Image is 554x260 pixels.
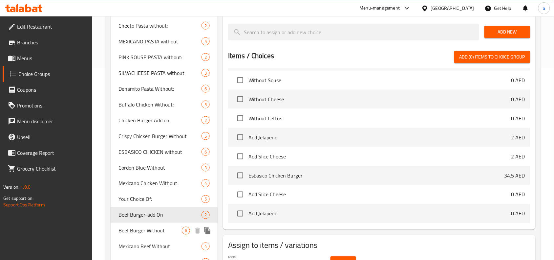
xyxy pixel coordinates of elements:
a: Support.OpsPlatform [3,201,45,209]
button: Add (0) items to choice group [454,51,530,63]
div: Buffalo Chicken Without:5 [111,97,218,112]
span: Menus [17,54,87,62]
div: Choices [202,148,210,156]
span: 2 [202,23,209,29]
a: Choice Groups [3,66,93,82]
span: 4 [202,180,209,187]
div: MEXICANO PASTA without5 [111,34,218,49]
span: Without Lettus [248,114,511,122]
p: 2 AED [511,133,525,141]
span: Menu disclaimer [17,117,87,125]
span: Your Choice Of: [118,195,202,203]
span: Select choice [233,207,247,221]
span: Chicken Burger Add on [118,116,202,124]
a: Promotions [3,98,93,113]
span: Without Souse [248,76,511,84]
p: 0 AED [511,114,525,122]
div: Cheeto Pasta without:2 [111,18,218,34]
h2: Items / Choices [228,51,274,61]
div: Choices [202,37,210,45]
a: Grocery Checklist [3,161,93,177]
a: Upsell [3,129,93,145]
span: Select choice [233,188,247,201]
div: Choices [182,227,190,235]
span: Upsell [17,133,87,141]
input: search [228,24,479,40]
div: Choices [202,243,210,250]
div: Choices [202,101,210,108]
div: Choices [202,116,210,124]
div: Choices [202,22,210,30]
span: Add (0) items to choice group [459,53,525,61]
div: Cordon Blue Without3 [111,160,218,176]
div: Mexicano Beef Without4 [111,239,218,254]
span: Add New [490,28,525,36]
span: Denamito Pasta Without: [118,85,202,93]
span: Branches [17,38,87,46]
span: 3 [202,70,209,76]
div: Mexicano Chicken Without4 [111,176,218,191]
span: MEXICANO PASTA without [118,37,202,45]
div: Denamito Pasta Without:6 [111,81,218,97]
h2: Assign to items / variations [228,240,530,251]
span: 1.0.0 [20,183,31,191]
span: Select choice [233,111,247,125]
span: 6 [202,86,209,92]
label: Menu [228,255,238,259]
div: Choices [202,132,210,140]
div: Choices [202,69,210,77]
p: 0 AED [511,95,525,103]
span: Add Jelapeno [248,133,511,141]
span: Mexicano Chicken Without [118,179,202,187]
div: Choices [202,53,210,61]
span: Without Cheese [248,95,511,103]
span: 4 [202,244,209,250]
span: Choice Groups [18,70,87,78]
span: Coverage Report [17,149,87,157]
span: SILVACHEESE PASTA without [118,69,202,77]
div: Crispy Chicken Burger Without5 [111,128,218,144]
a: Menu disclaimer [3,113,93,129]
span: Beef Burger Without [118,227,182,235]
button: delete [193,226,202,236]
div: Chicken Burger Add on2 [111,112,218,128]
div: PINK SOUSE PASTA without:2 [111,49,218,65]
span: Crispy Chicken Burger Without [118,132,202,140]
span: 5 [202,196,209,202]
span: Add Slice Cheese [248,153,511,160]
a: Edit Restaurant [3,19,93,35]
div: ESBASICO CHICKEN without6 [111,144,218,160]
a: Menus [3,50,93,66]
button: duplicate [202,226,212,236]
p: 0 AED [511,76,525,84]
span: Esbasico Chicken Burger [248,172,504,179]
span: PINK SOUSE PASTA without: [118,53,202,61]
div: Choices [202,195,210,203]
span: Buffalo Chicken Without: [118,101,202,108]
p: 34.5 AED [504,172,525,179]
span: 5 [202,133,209,139]
div: Choices [202,164,210,172]
span: Select choice [233,130,247,144]
div: Menu-management [360,4,400,12]
div: Beef Burger-add On2 [111,207,218,223]
span: Cheeto Pasta without: [118,22,202,30]
a: Branches [3,35,93,50]
div: [GEOGRAPHIC_DATA] [431,5,474,12]
button: Add New [484,26,530,38]
span: Mexicano Beef Without [118,243,202,250]
span: 2 [202,212,209,218]
span: Coupons [17,86,87,94]
span: Add Slice Cheese [248,191,511,199]
a: Coupons [3,82,93,98]
span: 6 [202,149,209,155]
span: ESBASICO CHICKEN without [118,148,202,156]
span: Edit Restaurant [17,23,87,31]
span: 2 [202,117,209,124]
span: Beef Burger-add On [118,211,202,219]
span: 3 [202,165,209,171]
span: 5 [202,102,209,108]
span: Grocery Checklist [17,165,87,173]
span: Select choice [233,169,247,182]
span: a [543,5,545,12]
